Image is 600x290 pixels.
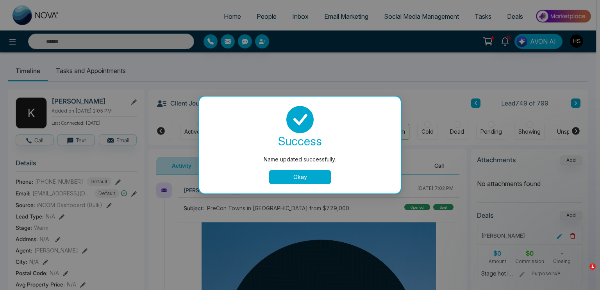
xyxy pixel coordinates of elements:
[215,155,385,164] div: Name updated successfully.
[589,263,596,270] span: 1
[573,263,592,282] iframe: Intercom live chat
[269,170,331,184] button: Okay
[444,214,600,269] iframe: Intercom notifications message
[209,133,391,149] div: success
